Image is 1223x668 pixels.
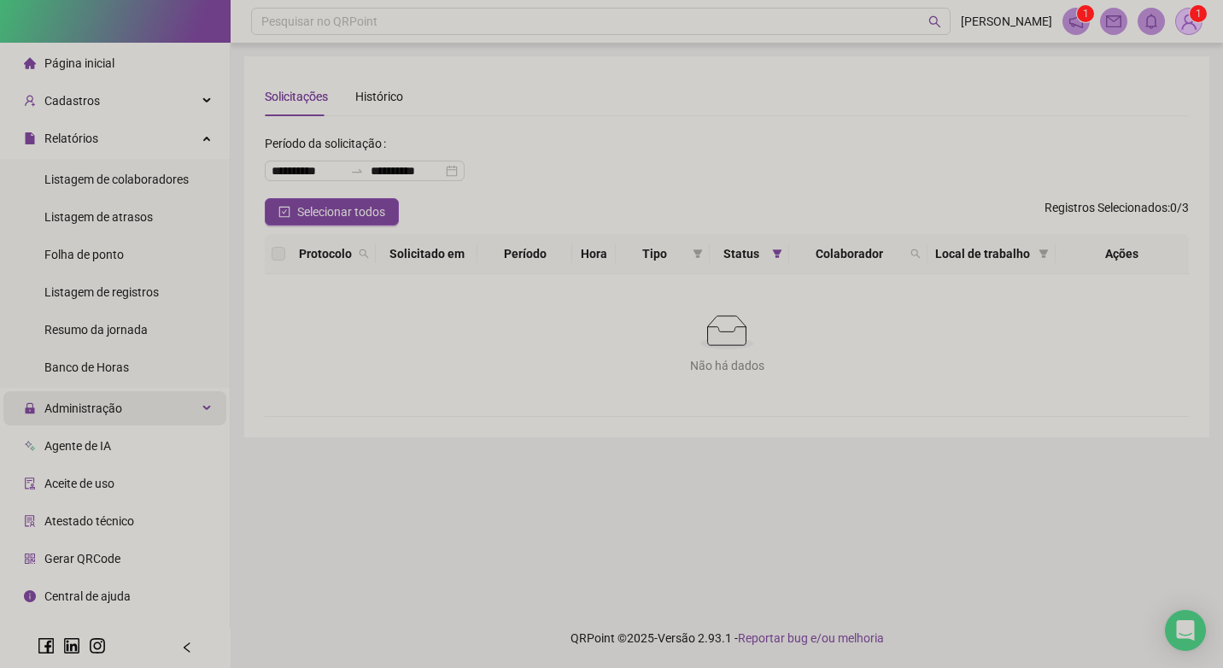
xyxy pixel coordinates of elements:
label: Período da solicitação [265,130,393,157]
span: Colaborador [796,244,904,263]
span: Listagem de registros [44,285,159,299]
span: Listagem de atrasos [44,210,153,224]
span: bell [1144,14,1159,29]
span: Reportar bug e/ou melhoria [738,631,884,645]
span: Administração [44,401,122,415]
span: info-circle [24,590,36,602]
footer: QRPoint © 2025 - 2.93.1 - [231,608,1223,668]
span: Protocolo [299,244,352,263]
button: Selecionar todos [265,198,399,226]
span: lock [24,402,36,414]
th: Solicitado em [376,234,477,274]
span: Relatórios [44,132,98,145]
span: filter [769,241,786,267]
span: 1 [1196,8,1202,20]
div: Solicitações [265,87,328,106]
span: instagram [89,637,106,654]
span: Registros Selecionados [1045,201,1167,214]
span: search [928,15,941,28]
span: mail [1106,14,1121,29]
img: 80433 [1176,9,1202,34]
span: swap-right [350,164,364,178]
span: notification [1068,14,1084,29]
span: Status [717,244,764,263]
span: Gerar QRCode [44,552,120,565]
span: filter [1039,249,1049,259]
span: : 0 / 3 [1045,198,1189,226]
span: Local de trabalho [934,244,1031,263]
span: Listagem de colaboradores [44,173,189,186]
span: Tipo [623,244,687,263]
span: linkedin [63,637,80,654]
span: Aceite de uso [44,477,114,490]
span: search [359,249,369,259]
span: 1 [1083,8,1089,20]
span: [PERSON_NAME] [961,12,1052,31]
div: Open Intercom Messenger [1165,610,1206,651]
span: Selecionar todos [297,202,385,221]
th: Período [477,234,572,274]
span: Atestado técnico [44,514,134,528]
span: user-add [24,95,36,107]
span: left [181,642,193,653]
span: Central de ajuda [44,589,131,603]
span: search [355,241,372,267]
div: Não há dados [285,356,1168,375]
sup: Atualize o seu contato no menu Meus Dados [1190,5,1207,22]
span: to [350,164,364,178]
span: home [24,57,36,69]
span: file [24,132,36,144]
th: Hora [572,234,615,274]
span: Página inicial [44,56,114,70]
span: Agente de IA [44,439,111,453]
span: audit [24,478,36,489]
span: search [907,241,924,267]
span: qrcode [24,553,36,565]
sup: 1 [1077,5,1094,22]
span: filter [772,249,782,259]
span: solution [24,515,36,527]
div: Histórico [355,87,403,106]
span: Cadastros [44,94,100,108]
span: search [910,249,921,259]
div: Ações [1062,244,1182,263]
span: Banco de Horas [44,360,129,374]
span: check-square [278,206,290,218]
span: filter [1035,241,1052,267]
span: Resumo da jornada [44,323,148,337]
span: Folha de ponto [44,248,124,261]
span: facebook [38,637,55,654]
span: filter [693,249,703,259]
span: Versão [658,631,695,645]
span: filter [689,241,706,267]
